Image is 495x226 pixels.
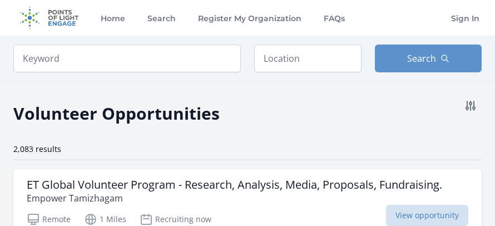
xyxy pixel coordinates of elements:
[254,45,362,72] input: Location
[13,101,220,126] h2: Volunteer Opportunities
[13,144,61,154] span: 2,083 results
[407,52,436,65] span: Search
[27,191,442,205] p: Empower Tamizhagam
[375,45,482,72] button: Search
[27,178,442,191] h3: ET Global Volunteer Program - Research, Analysis, Media, Proposals, Fundraising.
[13,45,241,72] input: Keyword
[386,205,468,226] span: View opportunity
[84,213,126,226] p: 1 Miles
[140,213,211,226] p: Recruiting now
[27,213,71,226] p: Remote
